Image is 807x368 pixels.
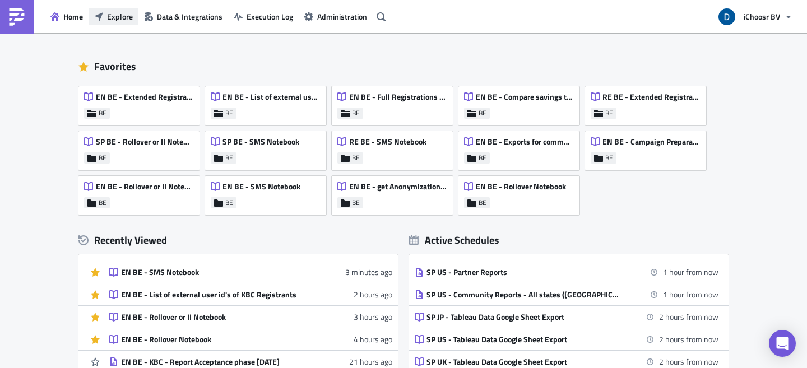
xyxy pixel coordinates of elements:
time: 2025-09-26 15:30 [663,266,718,278]
a: EN BE - Extended Registrations exportBE [78,81,205,125]
span: EN BE - Exports for community leaders [476,137,573,147]
div: SP JP - Tableau Data Google Sheet Export [426,312,623,322]
span: RE BE - Extended Registrations export [602,92,700,102]
div: EN BE - Rollover or II Notebook [121,312,317,322]
time: 2025-09-26 16:00 [659,356,718,367]
button: iChoosr BV [712,4,799,29]
div: Favorites [78,58,729,75]
a: SP US - Tableau Data Google Sheet Export2 hours from now [415,328,718,350]
span: BE [225,153,233,162]
time: 2025-09-26T09:25:21Z [354,311,392,323]
time: 2025-09-25T15:07:37Z [349,356,392,367]
a: SP US - Community Reports - All states ([GEOGRAPHIC_DATA], [GEOGRAPHIC_DATA], [GEOGRAPHIC_DATA], ... [415,283,718,305]
button: Execution Log [228,8,299,25]
div: Active Schedules [409,234,499,246]
time: 2025-09-26 16:00 [659,311,718,323]
button: Explore [89,8,138,25]
span: BE [479,198,486,207]
span: Home [63,11,83,22]
span: EN BE - Rollover or II Notebook [96,181,193,192]
div: SP UK - Tableau Data Google Sheet Export [426,357,623,367]
span: BE [225,109,233,118]
span: BE [225,198,233,207]
span: BE [605,109,613,118]
span: BE [605,153,613,162]
span: Administration [317,11,367,22]
div: SP US - Tableau Data Google Sheet Export [426,334,623,344]
span: BE [99,198,106,207]
span: EN BE - List of external user id's of KBC Registrants [222,92,320,102]
span: iChoosr BV [744,11,780,22]
div: SP US - Community Reports - All states ([GEOGRAPHIC_DATA], [GEOGRAPHIC_DATA], [GEOGRAPHIC_DATA], ... [426,290,623,300]
a: SP BE - Rollover or II NotebookBE [78,125,205,170]
time: 2025-09-26T07:35:43Z [354,333,392,345]
div: EN BE - SMS Notebook [121,267,317,277]
div: Recently Viewed [78,232,398,249]
a: EN BE - Rollover Notebook4 hours ago [109,328,392,350]
span: BE [352,198,360,207]
img: PushMetrics [8,8,26,26]
span: EN BE - Compare savings to the Average Market Offer [476,92,573,102]
div: EN BE - KBC - Report Acceptance phase [DATE] [121,357,317,367]
a: SP US - Partner Reports1 hour from now [415,261,718,283]
a: RE BE - SMS NotebookBE [332,125,458,170]
a: EN BE - SMS NotebookBE [205,170,332,215]
span: Explore [107,11,133,22]
time: 2025-09-26T09:38:00Z [354,288,392,300]
div: Open Intercom Messenger [769,330,796,357]
div: EN BE - List of external user id's of KBC Registrants [121,290,317,300]
a: EN BE - Full Registrations export for project/communityBE [332,81,458,125]
button: Home [45,8,89,25]
a: EN BE - List of external user id's of KBC RegistrantsBE [205,81,332,125]
span: EN BE - Rollover Notebook [476,181,566,192]
span: BE [352,153,360,162]
span: EN BE - SMS Notebook [222,181,300,192]
button: Data & Integrations [138,8,228,25]
span: BE [99,153,106,162]
a: RE BE - Extended Registrations exportBE [585,81,712,125]
span: Execution Log [247,11,293,22]
span: BE [479,109,486,118]
time: 2025-09-26T11:59:21Z [345,266,392,278]
a: EN BE - Rollover or II Notebook3 hours ago [109,306,392,328]
span: SP BE - SMS Notebook [222,137,299,147]
img: Avatar [717,7,736,26]
button: Administration [299,8,373,25]
a: EN BE - Exports for community leadersBE [458,125,585,170]
a: SP BE - SMS NotebookBE [205,125,332,170]
span: BE [352,109,360,118]
a: EN BE - Rollover or II NotebookBE [78,170,205,215]
a: SP JP - Tableau Data Google Sheet Export2 hours from now [415,306,718,328]
span: RE BE - SMS Notebook [349,137,426,147]
div: SP US - Partner Reports [426,267,623,277]
time: 2025-09-26 15:30 [663,288,718,300]
span: EN BE - Campaign Preparation - Info for suppliers [602,137,700,147]
a: EN BE - get Anonymization listBE [332,170,458,215]
a: EN BE - List of external user id's of KBC Registrants2 hours ago [109,283,392,305]
a: EN BE - Rollover NotebookBE [458,170,585,215]
div: EN BE - Rollover Notebook [121,334,317,344]
span: Data & Integrations [157,11,222,22]
span: EN BE - Extended Registrations export [96,92,193,102]
span: BE [99,109,106,118]
a: EN BE - Compare savings to the Average Market OfferBE [458,81,585,125]
time: 2025-09-26 16:00 [659,333,718,345]
a: EN BE - SMS Notebook3 minutes ago [109,261,392,283]
span: EN BE - get Anonymization list [349,181,447,192]
a: EN BE - Campaign Preparation - Info for suppliersBE [585,125,712,170]
span: BE [479,153,486,162]
span: SP BE - Rollover or II Notebook [96,137,193,147]
span: EN BE - Full Registrations export for project/community [349,92,447,102]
